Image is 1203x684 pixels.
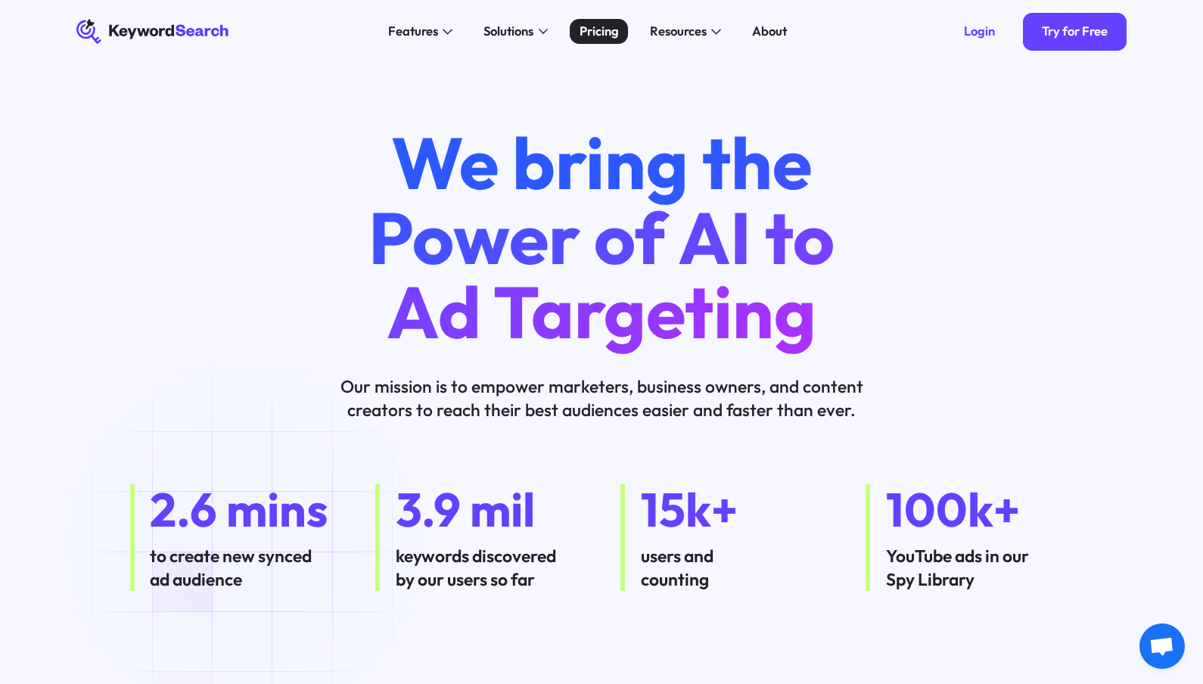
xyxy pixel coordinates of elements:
div: Features [388,22,438,41]
a: About [743,19,797,44]
a: Open chat [1139,623,1185,669]
div: 3.9 mil [396,484,583,534]
div: Login [964,23,995,39]
div: 100k+ [886,484,1074,534]
div: Solutions [483,22,533,41]
span: We bring the Power of AI to Ad Targeting [368,117,835,357]
div: About [752,22,787,41]
div: Try for Free [1042,23,1108,39]
div: 2.6 mins [150,484,337,534]
div: users and counting [641,544,828,591]
div: keywords discovered by our users so far [396,544,583,591]
a: Pricing [570,19,628,44]
div: 15k+ [641,484,828,534]
p: Our mission is to empower marketers, business owners, and content creators to reach their best au... [319,375,884,421]
div: to create new synced ad audience [150,544,337,591]
div: Pricing [580,22,619,41]
a: Login [945,13,1014,51]
div: YouTube ads in our Spy Library [886,544,1074,591]
a: Try for Free [1023,13,1127,51]
div: Resources [650,22,707,41]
